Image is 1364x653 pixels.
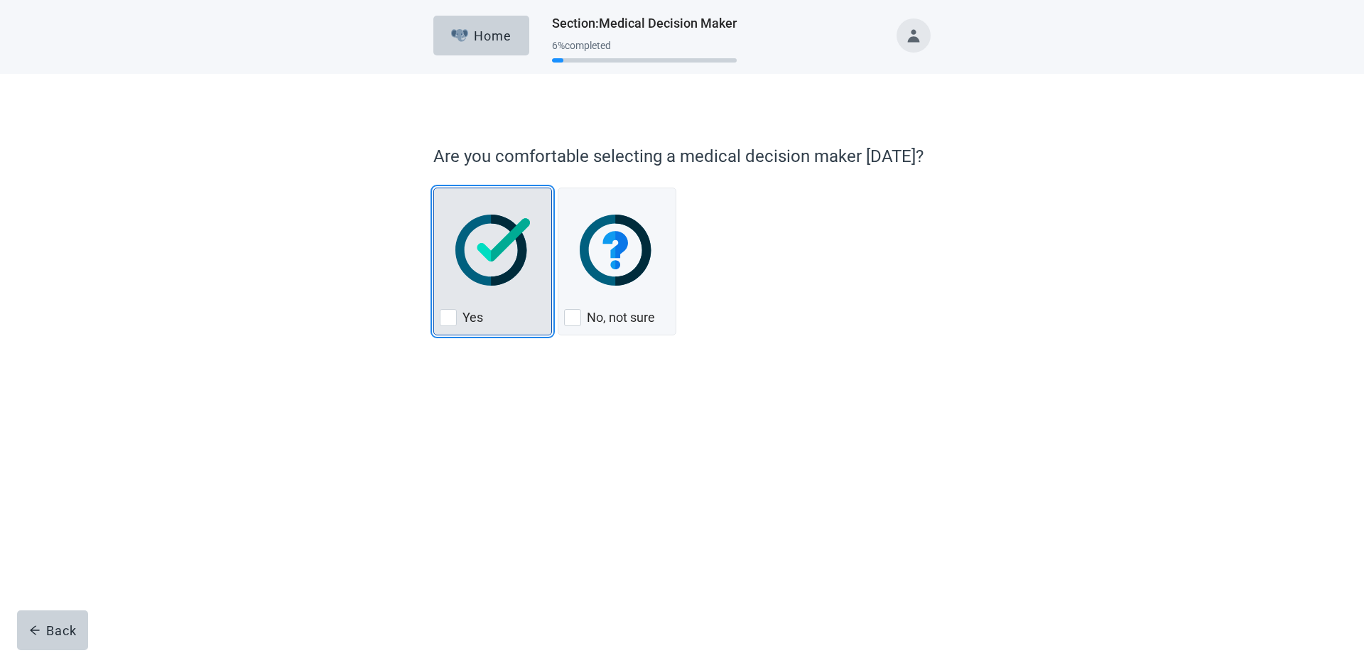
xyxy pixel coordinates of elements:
div: 6 % completed [552,40,737,51]
div: Yes, checkbox, not checked [433,188,552,335]
div: Home [451,28,512,43]
h1: Section : Medical Decision Maker [552,14,737,33]
img: Elephant [451,29,469,42]
div: Progress section [552,34,737,69]
button: ElephantHome [433,16,529,55]
button: arrow-leftBack [17,610,88,650]
button: Toggle account menu [897,18,931,53]
p: Are you comfortable selecting a medical decision maker [DATE]? [433,144,924,169]
span: arrow-left [29,625,40,636]
div: No, not sure, checkbox, not checked [558,188,676,335]
label: No, not sure [587,309,655,326]
div: Back [29,623,77,637]
label: Yes [462,309,483,326]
